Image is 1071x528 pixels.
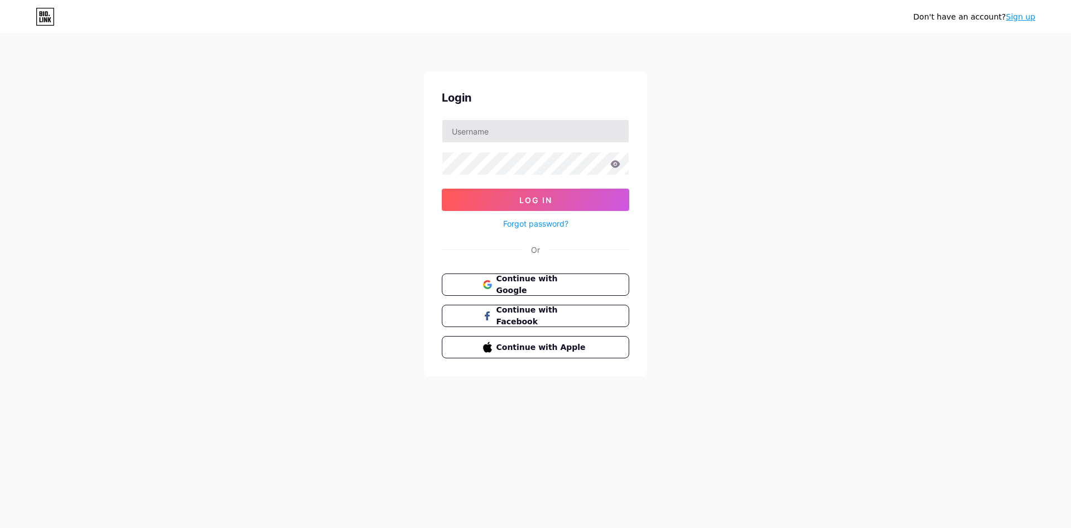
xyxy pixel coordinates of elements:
[442,120,629,142] input: Username
[442,89,629,106] div: Login
[503,218,568,229] a: Forgot password?
[442,305,629,327] button: Continue with Facebook
[496,342,588,353] span: Continue with Apple
[519,195,552,205] span: Log In
[442,273,629,296] button: Continue with Google
[1006,12,1035,21] a: Sign up
[442,336,629,358] button: Continue with Apple
[496,304,588,328] span: Continue with Facebook
[496,273,588,296] span: Continue with Google
[442,189,629,211] button: Log In
[913,11,1035,23] div: Don't have an account?
[531,244,540,256] div: Or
